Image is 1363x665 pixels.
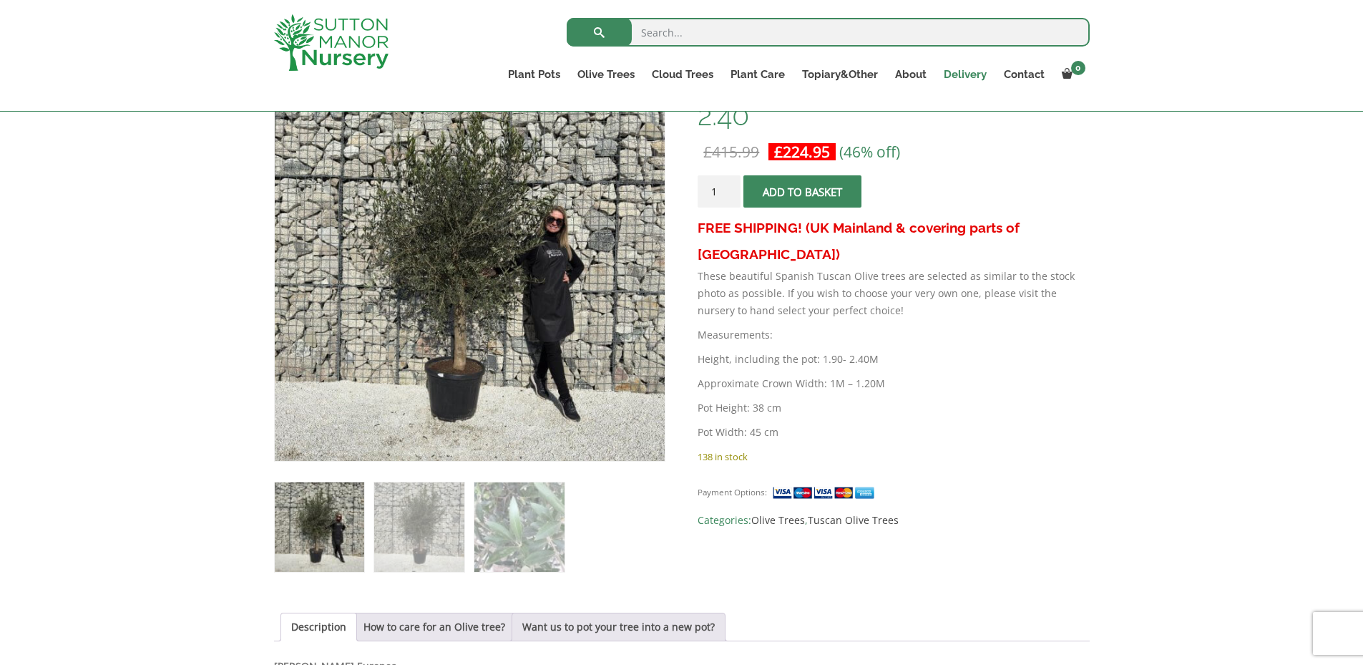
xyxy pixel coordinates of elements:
a: Delivery [935,64,995,84]
img: payment supported [772,485,879,500]
p: Measurements: [698,326,1089,344]
input: Product quantity [698,175,741,208]
p: Pot Width: 45 cm [698,424,1089,441]
p: Height, including the pot: 1.90- 2.40M [698,351,1089,368]
span: (46% off) [839,142,900,162]
img: Tuscan Olive Tree XXL 1.90 - 2.40 - Image 2 [374,482,464,572]
a: Olive Trees [569,64,643,84]
bdi: 415.99 [703,142,759,162]
h3: FREE SHIPPING! (UK Mainland & covering parts of [GEOGRAPHIC_DATA]) [698,215,1089,268]
a: Plant Care [722,64,793,84]
small: Payment Options: [698,487,767,497]
h1: Tuscan Olive Tree XXL 1.90 – 2.40 [698,70,1089,130]
a: Cloud Trees [643,64,722,84]
p: Approximate Crown Width: 1M – 1.20M [698,375,1089,392]
span: £ [774,142,783,162]
img: Tuscan Olive Tree XXL 1.90 - 2.40 [275,482,364,572]
a: Want us to pot your tree into a new pot? [522,613,715,641]
span: 0 [1071,61,1085,75]
p: 138 in stock [698,448,1089,465]
a: Description [291,613,346,641]
p: Pot Height: 38 cm [698,399,1089,417]
img: Tuscan Olive Tree XXL 1.90 - 2.40 - Image 3 [474,482,564,572]
span: Categories: , [698,512,1089,529]
a: 0 [1053,64,1090,84]
bdi: 224.95 [774,142,830,162]
p: These beautiful Spanish Tuscan Olive trees are selected as similar to the stock photo as possible... [698,268,1089,319]
a: Olive Trees [751,513,805,527]
a: How to care for an Olive tree? [363,613,505,641]
input: Search... [567,18,1090,47]
span: £ [703,142,712,162]
a: Contact [995,64,1053,84]
img: logo [274,14,389,71]
button: Add to basket [743,175,861,208]
a: Plant Pots [499,64,569,84]
a: About [886,64,935,84]
a: Topiary&Other [793,64,886,84]
a: Tuscan Olive Trees [808,513,899,527]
